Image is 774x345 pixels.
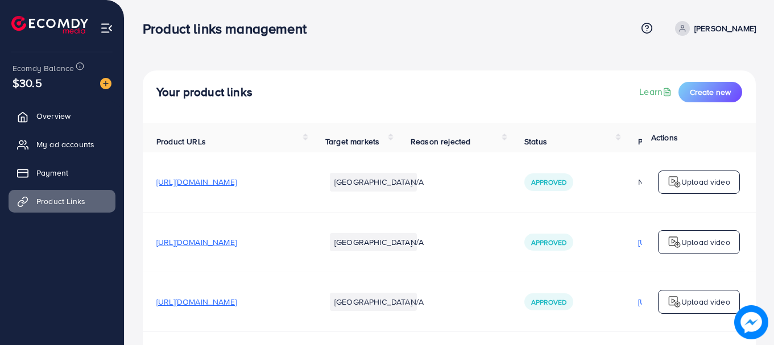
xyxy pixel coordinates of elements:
h4: Your product links [156,85,253,99]
span: [URL][DOMAIN_NAME] [156,296,237,307]
li: [GEOGRAPHIC_DATA] [330,173,417,191]
span: Status [524,136,547,147]
span: $30.5 [13,74,42,91]
img: menu [100,22,113,35]
span: Approved [531,238,566,247]
img: image [734,305,768,339]
a: Payment [9,161,115,184]
span: N/A [411,296,424,307]
span: Payment [36,167,68,178]
a: Learn [639,85,674,98]
button: Create new [678,82,742,102]
p: [PERSON_NAME] [694,22,756,35]
img: image [100,78,111,89]
h3: Product links management [143,20,316,37]
span: Create new [690,86,731,98]
span: Reason rejected [411,136,470,147]
span: N/A [411,236,424,248]
span: Approved [531,297,566,307]
p: Upload video [681,175,730,189]
p: [URL][DOMAIN_NAME] [638,235,718,249]
span: Actions [651,132,678,143]
span: Approved [531,177,566,187]
img: logo [668,235,681,249]
div: N/A [638,176,718,188]
p: [URL][DOMAIN_NAME] [638,295,718,309]
span: Ecomdy Balance [13,63,74,74]
span: Overview [36,110,71,122]
span: N/A [411,176,424,188]
a: My ad accounts [9,133,115,156]
p: Upload video [681,235,730,249]
a: Product Links [9,190,115,213]
a: [PERSON_NAME] [670,21,756,36]
img: logo [11,16,88,34]
span: [URL][DOMAIN_NAME] [156,236,237,248]
img: logo [668,295,681,309]
span: Product URLs [156,136,206,147]
span: [URL][DOMAIN_NAME] [156,176,237,188]
p: Upload video [681,295,730,309]
span: Product video [638,136,688,147]
li: [GEOGRAPHIC_DATA] [330,293,417,311]
img: logo [668,175,681,189]
li: [GEOGRAPHIC_DATA] [330,233,417,251]
span: My ad accounts [36,139,94,150]
span: Product Links [36,196,85,207]
a: Overview [9,105,115,127]
span: Target markets [325,136,379,147]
